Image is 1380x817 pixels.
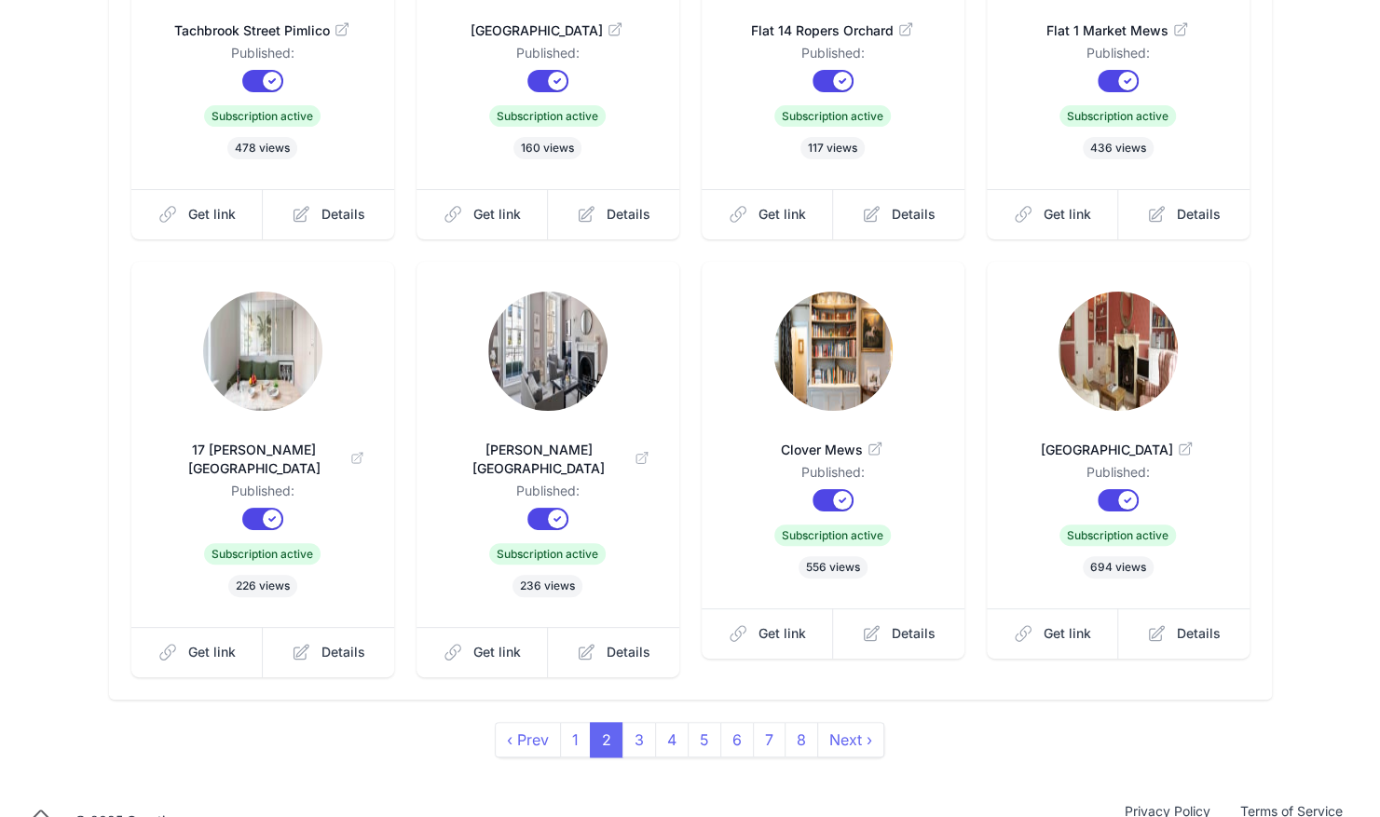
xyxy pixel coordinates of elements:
[227,137,297,159] span: 478 views
[731,441,935,459] span: Clover Mews
[417,627,549,677] a: Get link
[731,418,935,463] a: Clover Mews
[489,543,606,565] span: Subscription active
[1017,44,1220,70] dd: Published:
[495,722,561,757] a: previous
[263,189,394,239] a: Details
[1017,441,1220,459] span: [GEOGRAPHIC_DATA]
[161,441,364,478] span: 17 [PERSON_NAME][GEOGRAPHIC_DATA]
[204,105,321,127] span: Subscription active
[446,418,649,482] a: [PERSON_NAME][GEOGRAPHIC_DATA]
[1118,189,1250,239] a: Details
[446,441,649,478] span: [PERSON_NAME][GEOGRAPHIC_DATA]
[607,643,650,661] span: Details
[774,105,891,127] span: Subscription active
[892,205,936,224] span: Details
[496,722,884,757] nav: pager
[488,292,608,411] img: jq5810ixl10mmemiiiv6vsprzwgt
[161,482,364,508] dd: Published:
[188,205,236,224] span: Get link
[987,189,1119,239] a: Get link
[800,137,865,159] span: 117 views
[773,292,893,411] img: ctr53xnwcsruyp7mx02di1lvkot6
[203,292,322,411] img: u7ledl0fii7zewghbqw136j6sie7
[513,137,581,159] span: 160 views
[817,722,884,757] a: next
[758,205,806,224] span: Get link
[473,205,521,224] span: Get link
[720,722,754,757] a: 6
[417,189,549,239] a: Get link
[702,189,834,239] a: Get link
[161,418,364,482] a: 17 [PERSON_NAME][GEOGRAPHIC_DATA]
[1177,624,1221,643] span: Details
[590,722,623,757] span: 2
[1017,418,1220,463] a: [GEOGRAPHIC_DATA]
[774,524,891,546] span: Subscription active
[622,722,656,757] a: 3
[512,575,582,597] span: 236 views
[131,627,264,677] a: Get link
[1083,556,1154,579] span: 694 views
[799,556,868,579] span: 556 views
[731,44,935,70] dd: Published:
[702,608,834,659] a: Get link
[987,608,1119,659] a: Get link
[753,722,786,757] a: 7
[321,643,365,661] span: Details
[758,624,806,643] span: Get link
[228,575,297,597] span: 226 views
[188,643,236,661] span: Get link
[892,624,936,643] span: Details
[446,21,649,40] span: [GEOGRAPHIC_DATA]
[204,543,321,565] span: Subscription active
[1059,292,1178,411] img: p7p8ud76e7p5z5mrh7a45yjilxp6
[446,482,649,508] dd: Published:
[1017,463,1220,489] dd: Published:
[655,722,689,757] a: 4
[1059,105,1176,127] span: Subscription active
[785,722,818,757] a: 8
[607,205,650,224] span: Details
[1059,524,1176,546] span: Subscription active
[833,189,964,239] a: Details
[833,608,964,659] a: Details
[1177,205,1221,224] span: Details
[1118,608,1250,659] a: Details
[548,627,679,677] a: Details
[161,21,364,40] span: Tachbrook Street Pimlico
[1044,624,1091,643] span: Get link
[731,21,935,40] span: Flat 14 Ropers Orchard
[1044,205,1091,224] span: Get link
[560,722,591,757] a: 1
[548,189,679,239] a: Details
[161,44,364,70] dd: Published:
[1083,137,1154,159] span: 436 views
[731,463,935,489] dd: Published:
[489,105,606,127] span: Subscription active
[131,189,264,239] a: Get link
[473,643,521,661] span: Get link
[446,44,649,70] dd: Published:
[321,205,365,224] span: Details
[688,722,721,757] a: 5
[263,627,394,677] a: Details
[1017,21,1220,40] span: Flat 1 Market Mews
